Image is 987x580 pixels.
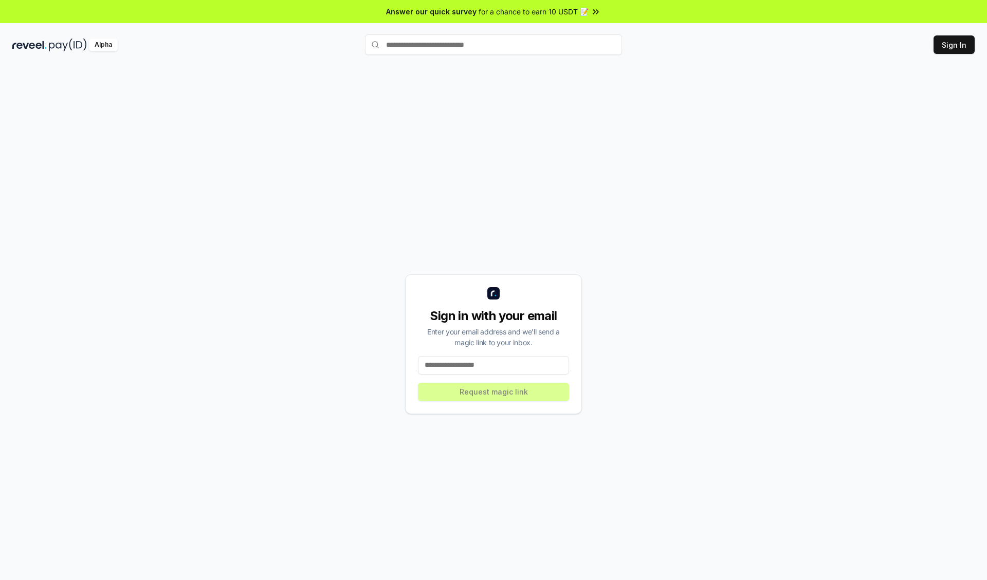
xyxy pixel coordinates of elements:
img: reveel_dark [12,39,47,51]
div: Enter your email address and we’ll send a magic link to your inbox. [418,326,569,348]
span: Answer our quick survey [386,6,477,17]
div: Alpha [89,39,118,51]
span: for a chance to earn 10 USDT 📝 [479,6,589,17]
img: logo_small [487,287,500,300]
button: Sign In [934,35,975,54]
img: pay_id [49,39,87,51]
div: Sign in with your email [418,308,569,324]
